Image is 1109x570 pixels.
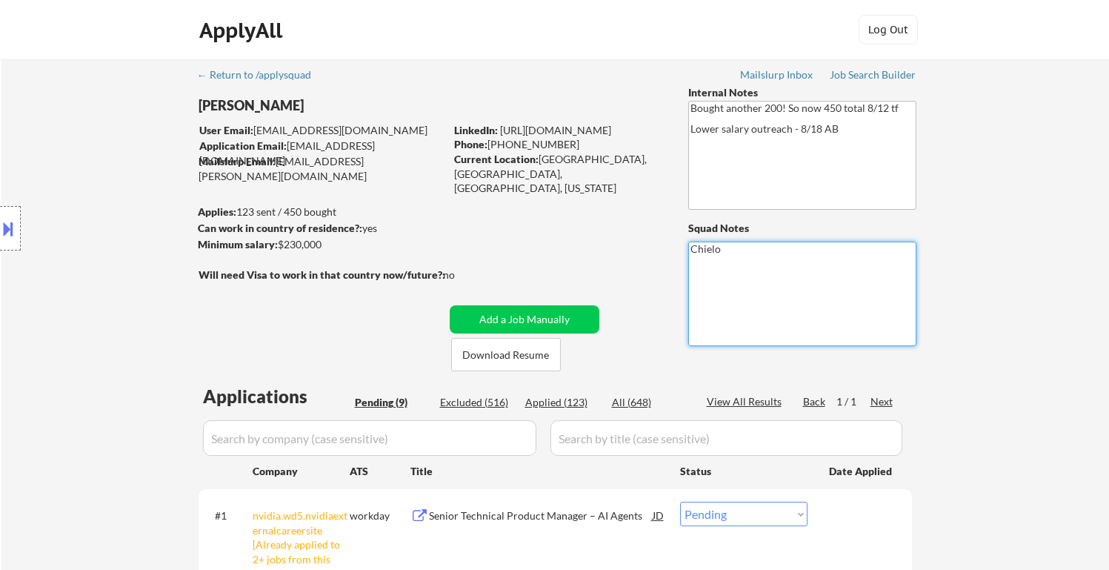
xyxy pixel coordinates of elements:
div: 123 sent / 450 bought [198,205,444,219]
div: View All Results [707,394,786,409]
div: ApplyAll [199,18,287,43]
div: All (648) [612,395,686,410]
strong: Can work in country of residence?: [198,222,362,234]
div: Date Applied [829,464,894,479]
div: 1 / 1 [836,394,870,409]
div: Senior Technical Product Manager – AI Agents [429,508,653,523]
div: Back [803,394,827,409]
div: Internal Notes [688,85,916,100]
div: [PERSON_NAME] [199,96,503,115]
input: Search by title (case sensitive) [550,420,902,456]
a: Mailslurp Inbox [740,69,814,84]
div: Applications [203,388,350,405]
div: Job Search Builder [830,70,916,80]
div: Squad Notes [688,221,916,236]
a: ← Return to /applysquad [197,69,325,84]
button: Add a Job Manually [450,305,599,334]
div: Company [253,464,350,479]
div: Title [410,464,666,479]
div: workday [350,508,410,523]
div: no [443,268,485,282]
button: Log Out [859,15,918,44]
div: [EMAIL_ADDRESS][DOMAIN_NAME] [199,139,444,168]
div: Status [680,457,807,484]
div: [EMAIL_ADDRESS][DOMAIN_NAME] [199,123,444,138]
div: Pending (9) [355,395,429,410]
div: [PHONE_NUMBER] [454,137,664,152]
div: JD [651,502,666,528]
div: Next [870,394,894,409]
button: Download Resume [451,338,561,371]
div: [GEOGRAPHIC_DATA], [GEOGRAPHIC_DATA], [GEOGRAPHIC_DATA], [US_STATE] [454,152,664,196]
strong: Current Location: [454,153,539,165]
div: Excluded (516) [440,395,514,410]
div: Mailslurp Inbox [740,70,814,80]
strong: Phone: [454,138,487,150]
div: #1 [215,508,241,523]
div: ATS [350,464,410,479]
div: $230,000 [198,237,444,252]
strong: LinkedIn: [454,124,498,136]
strong: Will need Visa to work in that country now/future?: [199,268,445,281]
div: ← Return to /applysquad [197,70,325,80]
a: Job Search Builder [830,69,916,84]
input: Search by company (case sensitive) [203,420,536,456]
a: [URL][DOMAIN_NAME] [500,124,611,136]
div: [EMAIL_ADDRESS][PERSON_NAME][DOMAIN_NAME] [199,154,444,183]
div: yes [198,221,440,236]
div: Applied (123) [525,395,599,410]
